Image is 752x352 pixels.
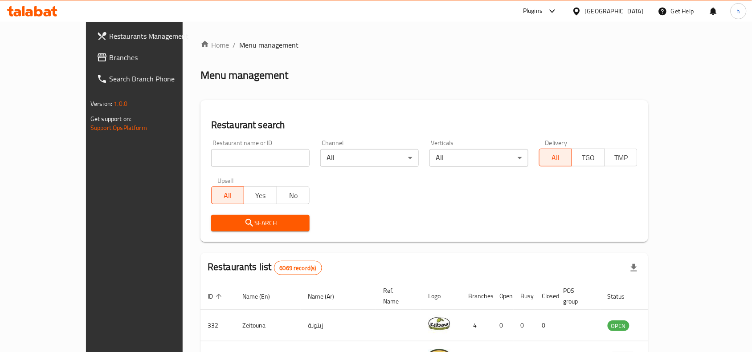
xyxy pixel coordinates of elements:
span: OPEN [608,321,629,331]
span: Search [218,218,302,229]
h2: Menu management [200,68,288,82]
span: Yes [248,189,273,202]
span: Search Branch Phone [109,73,204,84]
button: TMP [605,149,638,166]
div: Total records count [274,261,322,275]
span: Branches [109,52,204,63]
th: Logo [421,283,461,310]
li: / [233,40,236,50]
a: Restaurants Management [90,25,212,47]
a: Search Branch Phone [90,68,212,89]
td: 4 [461,310,492,341]
span: h [737,6,740,16]
span: Name (En) [242,291,282,302]
span: Get support on: [90,113,131,125]
td: Zeitouna [235,310,301,341]
button: All [211,186,244,204]
span: POS group [564,285,590,307]
span: TGO [576,151,601,164]
div: [GEOGRAPHIC_DATA] [585,6,644,16]
button: All [539,149,572,166]
span: 6069 record(s) [274,264,322,272]
h2: Restaurants list [208,260,322,275]
label: Delivery [545,140,568,146]
label: Upsell [217,178,234,184]
th: Busy [514,283,535,310]
td: زيتونة [301,310,376,341]
span: All [215,189,241,202]
nav: breadcrumb [200,40,648,50]
span: Version: [90,98,112,109]
span: Status [608,291,637,302]
button: TGO [572,149,605,166]
span: Menu management [239,40,298,50]
th: Open [492,283,514,310]
div: Plugins [523,6,543,16]
div: All [429,149,528,167]
a: Home [200,40,229,50]
td: 0 [514,310,535,341]
h2: Restaurant search [211,118,638,132]
div: Export file [623,257,645,279]
td: 0 [492,310,514,341]
span: Name (Ar) [308,291,346,302]
span: ID [208,291,225,302]
button: Search [211,215,310,231]
td: 0 [535,310,556,341]
span: All [543,151,568,164]
span: No [281,189,306,202]
input: Search for restaurant name or ID.. [211,149,310,167]
th: Branches [461,283,492,310]
a: Branches [90,47,212,68]
button: Yes [244,186,277,204]
a: Support.OpsPlatform [90,122,147,134]
td: 332 [200,310,235,341]
span: 1.0.0 [114,98,127,109]
img: Zeitouna [428,312,450,335]
span: Ref. Name [383,285,410,307]
button: No [277,186,310,204]
span: Restaurants Management [109,31,204,41]
span: TMP [609,151,634,164]
th: Closed [535,283,556,310]
div: All [320,149,419,167]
